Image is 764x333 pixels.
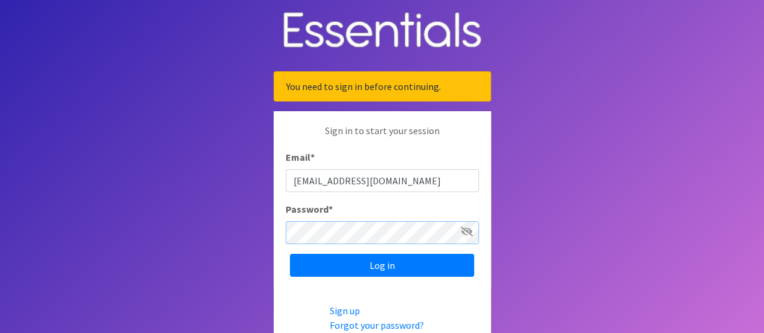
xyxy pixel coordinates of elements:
[310,151,315,163] abbr: required
[330,305,360,317] a: Sign up
[286,202,333,216] label: Password
[274,71,491,102] div: You need to sign in before continuing.
[286,123,479,150] p: Sign in to start your session
[290,254,474,277] input: Log in
[286,150,315,164] label: Email
[330,319,424,331] a: Forgot your password?
[329,203,333,215] abbr: required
